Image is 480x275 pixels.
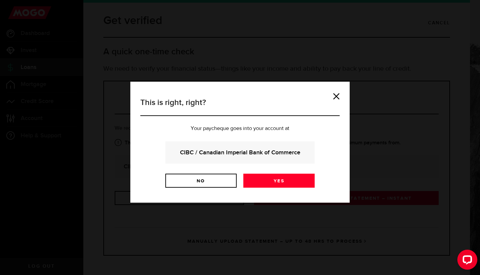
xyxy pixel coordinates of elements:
[165,174,237,188] a: No
[140,126,340,131] p: Your paycheque goes into your account at
[243,174,315,188] a: Yes
[452,247,480,275] iframe: LiveChat chat widget
[174,148,306,157] strong: CIBC / Canadian Imperial Bank of Commerce
[140,97,340,116] h3: This is right, right?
